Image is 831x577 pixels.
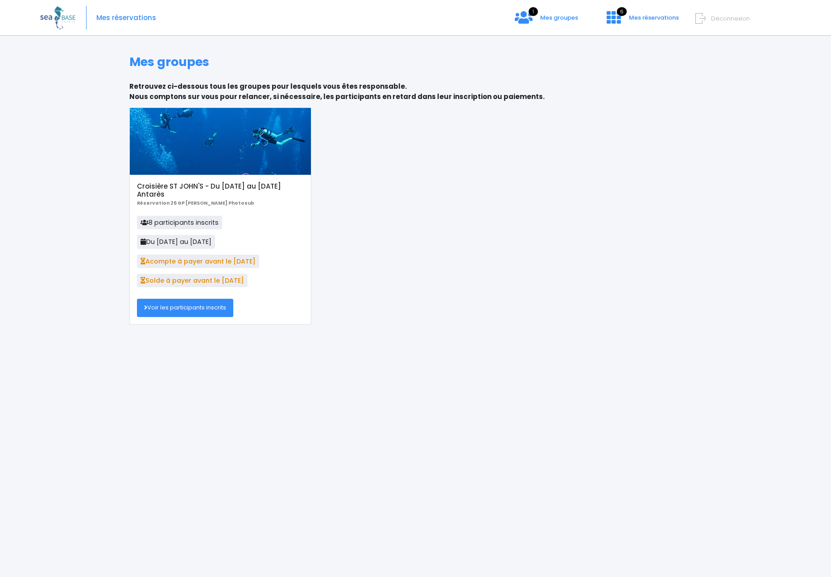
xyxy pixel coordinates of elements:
span: Du [DATE] au [DATE] [137,235,215,248]
a: Voir les participants inscrits [137,299,233,317]
h1: Mes groupes [129,55,702,69]
b: Réservation 26 GP [PERSON_NAME] Photosub [137,200,254,206]
span: 1 [529,7,538,16]
span: 8 participants inscrits [137,216,222,229]
a: 6 Mes réservations [599,16,684,25]
span: Mes groupes [540,13,578,22]
h5: Croisière ST JOHN'S - Du [DATE] au [DATE] Antarès [137,182,303,198]
span: Déconnexion [711,14,750,23]
span: Solde à payer avant le [DATE] [137,274,248,287]
span: 6 [617,7,627,16]
a: 1 Mes groupes [508,16,585,25]
span: Acompte à payer avant le [DATE] [137,255,259,268]
p: Retrouvez ci-dessous tous les groupes pour lesquels vous êtes responsable. Nous comptons sur vous... [129,82,702,102]
span: Mes réservations [629,13,679,22]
